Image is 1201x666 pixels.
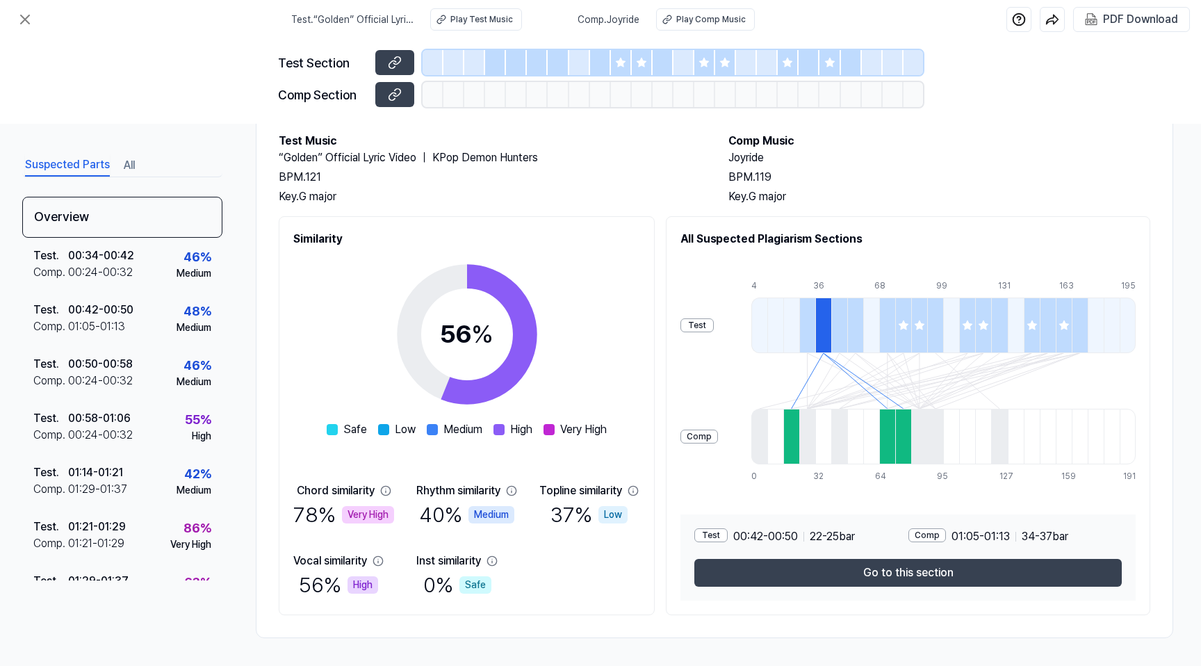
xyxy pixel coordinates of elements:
div: Comp [908,528,946,542]
div: Test . [33,464,68,481]
div: Very High [342,506,394,523]
div: Topline similarity [539,482,622,499]
div: Play Test Music [450,13,513,26]
div: PDF Download [1103,10,1178,29]
div: 01:14 - 01:21 [68,464,123,481]
span: 22 - 25 bar [810,528,855,545]
div: Comp . [33,318,68,335]
div: 37 % [550,499,628,530]
span: Medium [443,421,482,438]
span: 01:05 - 01:13 [951,528,1010,545]
div: Medium [177,320,211,335]
div: Very High [170,537,211,552]
div: 00:58 - 01:06 [68,410,131,427]
div: Medium [468,506,514,523]
span: Low [395,421,416,438]
button: Play Comp Music [656,8,755,31]
div: Comp [680,430,718,444]
div: Test . [33,247,68,264]
span: High [510,421,532,438]
div: Comp . [33,373,68,389]
div: High [192,429,211,444]
div: 01:29 - 01:37 [68,481,127,498]
button: Play Test Music [430,8,522,31]
div: 46 % [183,247,211,266]
span: % [471,319,493,349]
div: BPM. 121 [279,169,701,186]
div: 00:34 - 00:42 [68,247,134,264]
span: Safe [343,421,367,438]
div: 00:24 - 00:32 [68,373,133,389]
div: 86 % [183,519,211,537]
div: Test [694,528,728,542]
div: 48 % [183,302,211,320]
div: Low [598,506,628,523]
span: 00:42 - 00:50 [733,528,798,545]
div: 00:42 - 00:50 [68,302,133,318]
div: Test [680,318,714,332]
div: Key. G major [279,188,701,205]
div: 99 [936,279,952,292]
div: 36 [813,279,829,292]
div: Overview [22,197,222,238]
button: All [124,154,135,177]
div: 56 [440,316,493,353]
h2: Test Music [279,133,701,149]
div: Test . [33,410,68,427]
h2: Similarity [293,231,640,247]
div: 0 [751,470,767,482]
div: 56 % [299,569,378,601]
button: Suspected Parts [25,154,110,177]
div: 40 % [419,499,514,530]
div: 78 % [293,499,394,530]
button: Go to this section [694,559,1122,587]
span: Comp . Joyride [578,13,639,27]
div: 42 % [184,464,211,483]
div: Test . [33,519,68,535]
h2: Comp Music [728,133,1150,149]
div: Inst similarity [416,553,481,569]
div: Vocal similarity [293,553,367,569]
div: Medium [177,483,211,498]
div: 00:50 - 00:58 [68,356,133,373]
div: 01:21 - 01:29 [68,519,126,535]
h2: Joyride [728,149,1150,166]
div: Medium [177,375,211,389]
div: 191 [1123,470,1136,482]
div: Comp . [33,481,68,498]
div: 55 % [185,410,211,429]
div: Key. G major [728,188,1150,205]
div: 68 [874,279,890,292]
div: 32 [813,470,829,482]
div: 4 [751,279,767,292]
div: 131 [998,279,1014,292]
div: 01:05 - 01:13 [68,318,125,335]
div: BPM. 119 [728,169,1150,186]
img: PDF Download [1085,13,1097,26]
div: 46 % [183,356,211,375]
div: 00:24 - 00:32 [68,427,133,444]
div: Test . [33,356,68,373]
div: Comp . [33,264,68,281]
div: 01:21 - 01:29 [68,535,124,552]
img: share [1045,13,1059,26]
span: Very High [560,421,607,438]
div: Play Comp Music [676,13,746,26]
div: Comp . [33,427,68,444]
div: Test . [33,302,68,318]
span: Test . “Golden” Official Lyric Video ｜ KPop Demon Hunters [291,13,414,27]
div: Safe [459,576,491,594]
div: 163 [1059,279,1075,292]
h2: “Golden” Official Lyric Video ｜ KPop Demon Hunters [279,149,701,166]
div: Rhythm similarity [416,482,500,499]
div: Chord similarity [297,482,375,499]
div: Comp Section [278,86,367,104]
div: 159 [1061,470,1077,482]
div: Test . [33,573,68,590]
div: Comp . [33,535,68,552]
div: 64 [875,470,891,482]
div: 0 % [423,569,491,601]
div: 01:29 - 01:37 [68,573,129,590]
